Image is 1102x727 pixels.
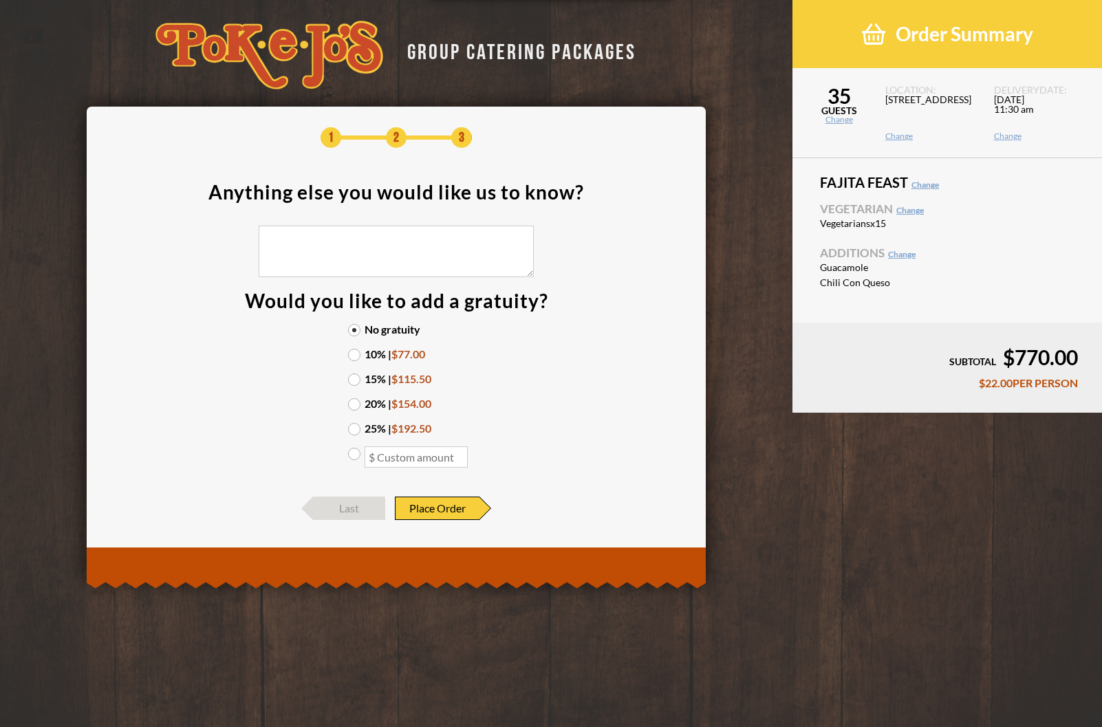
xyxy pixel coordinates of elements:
[949,356,996,367] span: SUBTOTAL
[888,249,916,259] a: Change
[391,422,431,435] span: $192.50
[348,373,444,384] label: 15% |
[994,132,1085,140] a: Change
[911,180,939,190] a: Change
[245,291,548,310] div: Would you like to add a gratuity?
[994,85,1085,95] span: DELIVERY DATE:
[348,349,444,360] label: 10% |
[365,446,468,468] input: $ Custom amount
[862,22,885,46] img: shopping-basket-3cad201a.png
[885,95,977,132] span: [STREET_ADDRESS]
[896,205,924,215] a: Change
[386,127,407,148] span: 2
[321,127,341,148] span: 1
[395,497,479,520] span: Place Order
[820,247,1074,259] span: Additions
[155,21,383,89] img: logo-34603ddf.svg
[885,85,977,95] span: LOCATION:
[348,324,444,335] label: No gratuity
[820,175,1074,189] span: Fajita Feast
[820,278,940,287] span: Chili Con Queso
[885,132,977,140] a: Change
[817,378,1078,389] div: $22.00 PER PERSON
[792,85,885,106] span: 35
[896,22,1033,46] span: Order Summary
[313,497,385,520] span: Last
[348,423,444,434] label: 25% |
[792,106,885,116] span: GUESTS
[820,263,940,272] span: Guacamole
[451,127,472,148] span: 3
[820,219,940,228] span: Vegetarians x15
[817,347,1078,367] div: $770.00
[820,203,1074,215] span: Vegetarian
[994,95,1085,132] span: [DATE] 11:30 am
[208,182,584,202] div: Anything else you would like us to know?
[391,372,431,385] span: $115.50
[397,36,636,63] div: GROUP CATERING PACKAGES
[348,398,444,409] label: 20% |
[792,116,885,124] a: Change
[391,397,431,410] span: $154.00
[391,347,425,360] span: $77.00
